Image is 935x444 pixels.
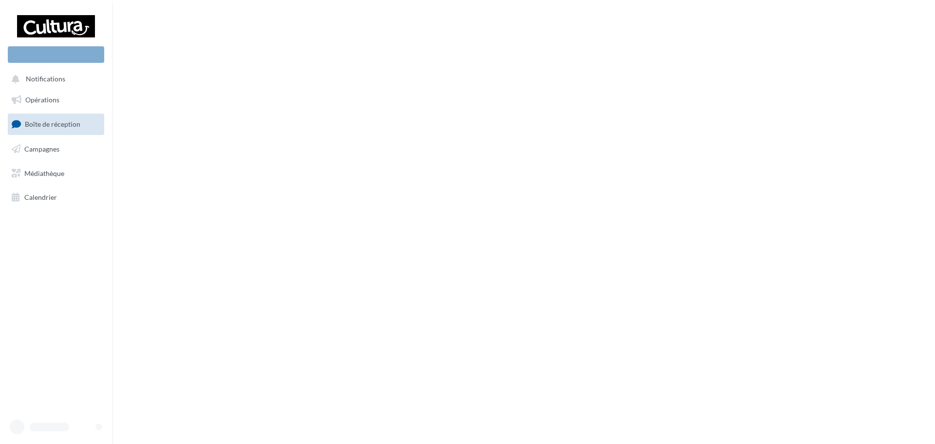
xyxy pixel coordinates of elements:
span: Notifications [26,75,65,83]
a: Boîte de réception [6,114,106,135]
a: Calendrier [6,187,106,208]
span: Calendrier [24,193,57,201]
a: Campagnes [6,139,106,159]
a: Opérations [6,90,106,110]
span: Boîte de réception [25,120,80,128]
span: Campagnes [24,145,59,153]
span: Opérations [25,96,59,104]
span: Médiathèque [24,169,64,177]
a: Médiathèque [6,163,106,184]
div: Nouvelle campagne [8,46,104,63]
